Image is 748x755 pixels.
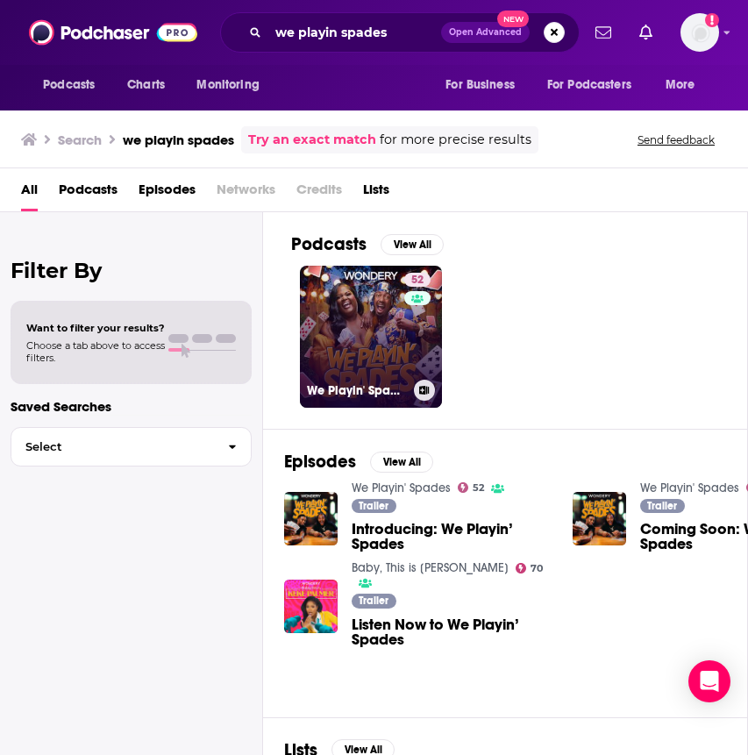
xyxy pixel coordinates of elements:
img: Coming Soon: We Playin' Spades [573,492,626,545]
button: Send feedback [632,132,720,147]
span: Monitoring [196,73,259,97]
a: EpisodesView All [284,451,433,473]
span: For Podcasters [547,73,631,97]
span: 52 [411,272,424,289]
span: Networks [217,175,275,211]
a: Baby, This is Keke Palmer [352,560,509,575]
span: Want to filter your results? [26,322,165,334]
span: Credits [296,175,342,211]
div: Search podcasts, credits, & more... [220,12,580,53]
button: open menu [653,68,717,102]
img: Podchaser - Follow, Share and Rate Podcasts [29,16,197,49]
span: 70 [531,565,543,573]
button: View All [381,234,444,255]
a: All [21,175,38,211]
button: open menu [536,68,657,102]
span: 52 [473,484,484,492]
h2: Filter By [11,258,252,283]
span: Choose a tab above to access filters. [26,339,165,364]
span: Open Advanced [449,28,522,37]
h3: we playin spades [123,132,234,148]
a: 52 [404,273,431,287]
svg: Add a profile image [705,13,719,27]
h3: Search [58,132,102,148]
button: Select [11,427,252,467]
button: View All [370,452,433,473]
a: 70 [516,563,544,573]
span: Trailer [359,501,388,511]
a: Episodes [139,175,196,211]
a: Try an exact match [248,130,376,150]
button: Show profile menu [680,13,719,52]
span: New [497,11,529,27]
a: Lists [363,175,389,211]
span: Charts [127,73,165,97]
p: Saved Searches [11,398,252,415]
a: We Playin' Spades [640,481,739,495]
span: Select [11,441,214,452]
button: open menu [433,68,537,102]
h2: Podcasts [291,233,367,255]
span: Trailer [647,501,677,511]
a: Charts [116,68,175,102]
h3: We Playin' Spades [307,383,407,398]
img: User Profile [680,13,719,52]
span: Logged in as lilynwalker [680,13,719,52]
span: For Business [445,73,515,97]
a: Show notifications dropdown [588,18,618,47]
button: open menu [31,68,118,102]
input: Search podcasts, credits, & more... [268,18,441,46]
span: More [666,73,695,97]
span: Podcasts [43,73,95,97]
img: Introducing: We Playin’ Spades [284,492,338,545]
a: Introducing: We Playin’ Spades [352,522,552,552]
span: for more precise results [380,130,531,150]
a: Show notifications dropdown [632,18,659,47]
span: Trailer [359,595,388,606]
button: Open AdvancedNew [441,22,530,43]
img: Listen Now to We Playin’ Spades [284,580,338,633]
a: PodcastsView All [291,233,444,255]
button: open menu [184,68,281,102]
a: Podcasts [59,175,118,211]
a: 52 [458,482,485,493]
a: We Playin' Spades [352,481,451,495]
h2: Episodes [284,451,356,473]
a: 52We Playin' Spades [300,266,442,408]
div: Open Intercom Messenger [688,660,730,702]
a: Listen Now to We Playin’ Spades [352,617,552,647]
